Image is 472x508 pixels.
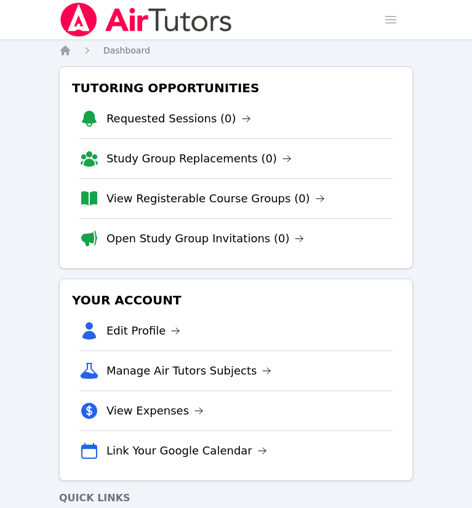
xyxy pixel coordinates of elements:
a: Open Study Group Invitations (0) [106,230,305,247]
span: Dashboard [103,46,150,55]
a: Study Group Replacements (0) [106,150,292,167]
img: Air Tutors [59,2,233,37]
a: Edit Profile [106,322,181,339]
a: Manage Air Tutors Subjects [106,362,272,379]
a: View Expenses [106,402,204,419]
h3: Tutoring Opportunities [70,77,402,99]
a: Link Your Google Calendar [106,442,267,459]
h4: Quick Links [59,491,413,506]
a: Dashboard [103,44,150,57]
h3: Your Account [70,289,402,311]
a: View Registerable Course Groups (0) [106,190,325,207]
a: Requested Sessions (0) [106,110,251,127]
nav: Breadcrumb [59,44,413,57]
